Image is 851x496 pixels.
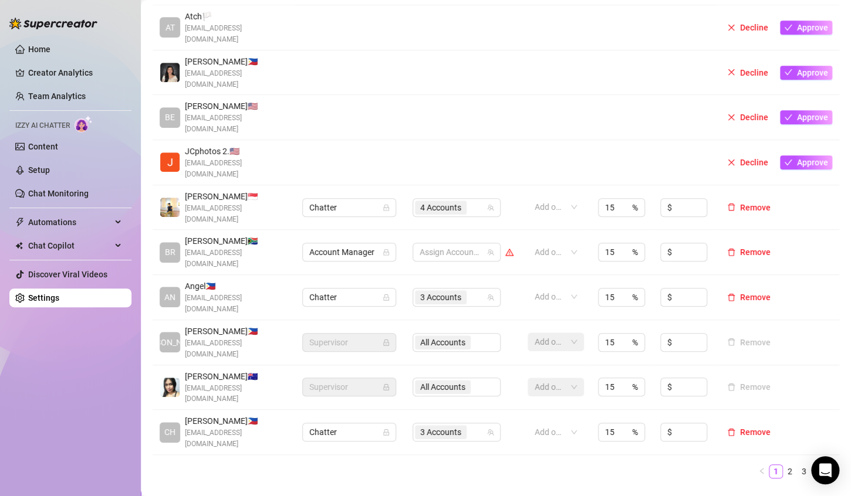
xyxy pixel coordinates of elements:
span: Chat Copilot [28,236,112,255]
span: Decline [740,23,768,32]
a: Content [28,142,58,151]
span: left [758,467,765,474]
span: team [487,429,494,436]
span: Approve [797,68,828,77]
span: JCphotos 2. 🇺🇸 [185,145,288,158]
span: Chatter [309,288,389,306]
button: Decline [722,21,773,35]
button: Decline [722,66,773,80]
button: Approve [780,155,832,169]
li: 3 [797,464,811,478]
span: delete [727,293,735,301]
button: left [755,464,769,478]
span: 3 Accounts [420,426,461,439]
button: Remove [722,425,775,439]
span: Remove [740,427,771,437]
button: Approve [780,66,832,80]
span: close [727,23,735,32]
span: thunderbolt [15,218,25,227]
span: Remove [740,203,771,212]
span: Angel 🇵🇭 [185,280,288,293]
span: 3 Accounts [420,291,461,304]
span: Chatter [309,199,389,216]
span: [PERSON_NAME] 🇦🇺 [185,370,288,383]
span: check [784,23,792,32]
span: [EMAIL_ADDRESS][DOMAIN_NAME] [185,203,288,225]
span: Approve [797,23,828,32]
span: [PERSON_NAME] 🇵🇭 [185,55,288,68]
span: check [784,158,792,167]
span: check [784,68,792,76]
a: 1 [769,465,782,478]
span: [EMAIL_ADDRESS][DOMAIN_NAME] [185,68,288,90]
span: delete [727,203,735,211]
span: [PERSON_NAME] 🇵🇭 [185,415,288,427]
span: team [487,204,494,211]
span: team [487,249,494,256]
span: [PERSON_NAME] 🇺🇸 [185,100,288,113]
span: BR [165,246,175,259]
span: [PERSON_NAME] 🇿🇦 [185,235,288,247]
span: Decline [740,158,768,167]
span: [EMAIL_ADDRESS][DOMAIN_NAME] [185,247,288,270]
span: delete [727,248,735,256]
span: team [487,294,494,301]
a: Creator Analytics [28,63,122,82]
span: delete [727,428,735,436]
a: Settings [28,293,59,303]
button: Remove [722,335,775,349]
span: 4 Accounts [420,201,461,214]
span: Decline [740,68,768,77]
a: 3 [798,465,811,478]
span: 3 Accounts [415,290,467,304]
a: Chat Monitoring [28,189,89,198]
span: Remove [740,247,771,257]
span: [PERSON_NAME] [139,336,201,349]
img: AI Chatter [75,115,93,133]
span: 3 Accounts [415,425,467,439]
img: Chat Copilot [15,242,23,250]
button: Decline [722,155,773,169]
span: Approve [797,158,828,167]
a: Discover Viral Videos [28,270,107,279]
li: 2 [783,464,797,478]
span: [EMAIL_ADDRESS][DOMAIN_NAME] [185,383,288,405]
button: Remove [722,290,775,304]
img: Justine Bairan [160,63,180,82]
span: close [727,113,735,121]
li: 1 [769,464,783,478]
span: [EMAIL_ADDRESS][DOMAIN_NAME] [185,338,288,360]
img: logo-BBDzfeDw.svg [9,18,97,29]
span: [EMAIL_ADDRESS][DOMAIN_NAME] [185,158,288,180]
a: 2 [784,465,796,478]
span: warning [505,248,514,256]
span: lock [383,339,390,346]
button: Remove [722,380,775,394]
a: Setup [28,165,50,175]
span: lock [383,429,390,436]
span: Decline [740,113,768,122]
span: close [727,68,735,76]
span: BE [165,111,175,124]
span: lock [383,383,390,390]
span: check [784,113,792,121]
span: AN [164,291,175,304]
a: Home [28,45,50,54]
a: Team Analytics [28,91,86,101]
span: [EMAIL_ADDRESS][DOMAIN_NAME] [185,427,288,450]
span: Account Manager [309,243,389,261]
span: Izzy AI Chatter [15,120,70,131]
button: Approve [780,21,832,35]
span: [PERSON_NAME] 🇵🇭 [185,325,288,338]
span: Automations [28,213,112,232]
span: lock [383,294,390,301]
span: Remove [740,293,771,302]
button: Approve [780,110,832,124]
button: Remove [722,201,775,215]
span: [EMAIL_ADDRESS][DOMAIN_NAME] [185,23,288,45]
span: Supervisor [309,334,389,351]
span: Chatter [309,423,389,441]
span: [PERSON_NAME] 🇸🇬 [185,190,288,203]
span: lock [383,204,390,211]
span: 4 Accounts [415,201,467,215]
